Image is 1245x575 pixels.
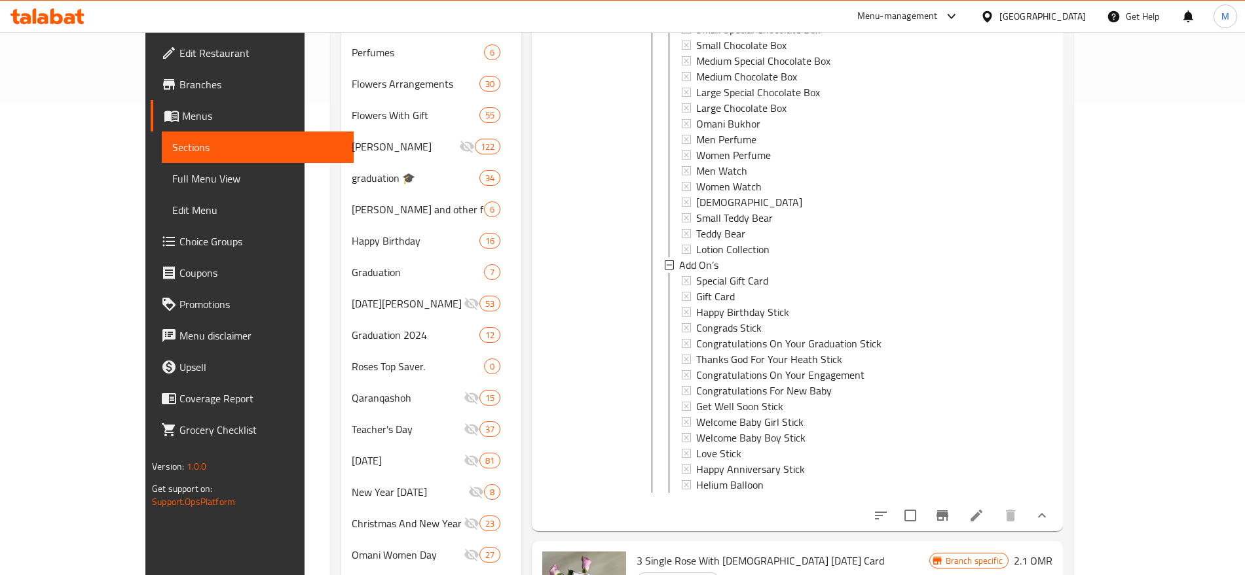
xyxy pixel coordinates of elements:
[927,500,958,531] button: Branch-specific-item
[865,500,897,531] button: sort-choices
[162,194,353,226] a: Edit Menu
[479,515,500,531] div: items
[1014,551,1052,570] h6: 2.1 OMR
[341,162,521,194] div: graduation 🎓34
[352,233,479,249] div: Happy Birthday
[464,296,479,311] svg: Inactive section
[696,194,802,210] span: [DEMOGRAPHIC_DATA]
[179,77,343,92] span: Branches
[352,547,464,563] span: Omani Women Day
[341,508,521,539] div: Christmas And New Year [DATE]23
[485,46,500,59] span: 6
[352,327,479,343] span: Graduation 2024
[485,266,500,279] span: 7
[352,201,484,217] span: [PERSON_NAME] and other flowers Top Saver
[352,484,468,500] div: New Year 2025
[152,493,235,510] a: Support.OpsPlatform
[696,367,864,383] span: Congratulations On Your Engagement
[696,304,789,320] span: Happy Birthday Stick
[151,414,353,445] a: Grocery Checklist
[696,430,806,445] span: Welcome Baby Boy Stick
[696,241,770,257] span: Lotion Collection
[696,351,842,367] span: Thanks God For Your Heath Stick
[352,264,484,280] div: Graduation
[352,296,464,311] span: [DATE][PERSON_NAME]
[341,382,521,413] div: Qaranqashoh15
[999,9,1086,24] div: [GEOGRAPHIC_DATA]
[179,359,343,375] span: Upsell
[151,320,353,351] a: Menu disclaimer
[341,194,521,225] div: [PERSON_NAME] and other flowers Top Saver6
[352,170,479,186] div: graduation 🎓
[480,78,500,90] span: 30
[479,390,500,406] div: items
[341,256,521,288] div: Graduation7
[341,445,521,476] div: [DATE]81
[341,37,521,68] div: Perfumes6
[352,484,468,500] span: New Year [DATE]
[468,484,484,500] svg: Inactive section
[341,288,521,319] div: [DATE][PERSON_NAME]53
[151,100,353,131] a: Menus
[696,147,771,163] span: Women Perfume
[696,53,830,69] span: Medium Special Chocolate Box
[696,445,741,461] span: Love Stick
[479,421,500,437] div: items
[484,484,500,500] div: items
[696,179,762,194] span: Women Watch
[857,9,938,24] div: Menu-management
[151,37,353,69] a: Edit Restaurant
[480,298,500,310] span: 53
[352,515,464,531] span: Christmas And New Year [DATE]
[485,486,500,498] span: 8
[480,423,500,436] span: 37
[1026,500,1058,531] button: show more
[696,336,882,351] span: Congratulations On Your Graduation Stick
[696,320,762,336] span: Congrads Stick
[179,296,343,312] span: Promotions
[179,328,343,343] span: Menu disclaimer
[479,327,500,343] div: items
[485,360,500,373] span: 0
[969,508,984,523] a: Edit menu item
[940,555,1008,567] span: Branch specific
[151,226,353,257] a: Choice Groups
[187,458,207,475] span: 1.0.0
[341,476,521,508] div: New Year [DATE]8
[352,76,479,92] span: Flowers Arrangements
[179,391,343,406] span: Coverage Report
[341,225,521,256] div: Happy Birthday16
[696,131,756,147] span: Men Perfume
[480,392,500,404] span: 15
[696,226,745,241] span: Teddy Bear
[352,107,479,123] span: Flowers With Gift
[679,257,718,273] span: Add On’s
[152,458,184,475] span: Version:
[696,163,747,179] span: Men Watch
[152,480,212,497] span: Get support on:
[1034,508,1050,523] svg: Show Choices
[479,453,500,468] div: items
[696,383,832,398] span: Congratulations For New Baby
[464,547,479,563] svg: Inactive section
[352,358,484,374] div: Roses Top Saver.
[475,141,500,153] span: 122
[151,288,353,320] a: Promotions
[464,515,479,531] svg: Inactive section
[179,265,343,281] span: Coupons
[464,453,479,468] svg: Inactive section
[151,351,353,383] a: Upsell
[352,421,464,437] span: Teacher's Day
[352,139,459,154] span: [PERSON_NAME]
[182,108,343,124] span: Menus
[484,44,500,60] div: items
[1221,9,1229,24] span: M
[480,517,500,530] span: 23
[352,390,464,406] span: Qaranqashoh
[151,69,353,100] a: Branches
[479,76,500,92] div: items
